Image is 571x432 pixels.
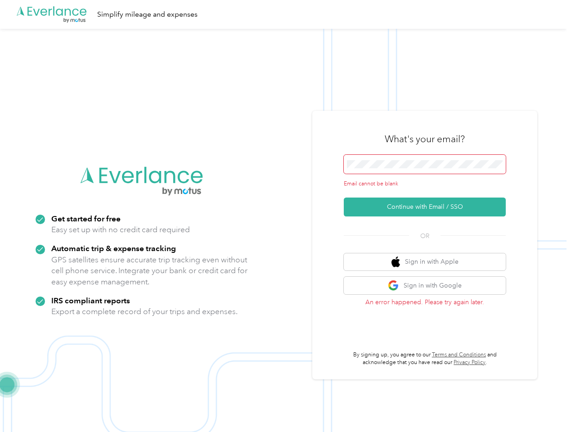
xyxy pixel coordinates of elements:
[344,253,506,271] button: apple logoSign in with Apple
[344,277,506,294] button: google logoSign in with Google
[51,296,130,305] strong: IRS compliant reports
[344,297,506,307] p: An error happened. Please try again later.
[51,214,121,223] strong: Get started for free
[51,224,190,235] p: Easy set up with no credit card required
[344,198,506,216] button: Continue with Email / SSO
[385,133,465,145] h3: What's your email?
[388,280,399,291] img: google logo
[391,256,400,268] img: apple logo
[344,351,506,367] p: By signing up, you agree to our and acknowledge that you have read our .
[51,243,176,253] strong: Automatic trip & expense tracking
[97,9,198,20] div: Simplify mileage and expenses
[51,254,248,288] p: GPS satellites ensure accurate trip tracking even without cell phone service. Integrate your bank...
[51,306,238,317] p: Export a complete record of your trips and expenses.
[432,351,486,358] a: Terms and Conditions
[409,231,441,241] span: OR
[344,180,506,188] div: Email cannot be blank
[454,359,486,366] a: Privacy Policy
